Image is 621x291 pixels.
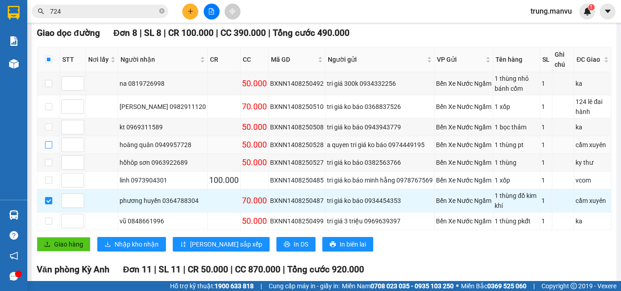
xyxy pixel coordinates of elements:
[164,28,166,38] span: |
[436,175,491,185] div: Bến Xe Nước Ngầm
[225,4,240,20] button: aim
[159,8,165,14] span: close-circle
[436,216,491,226] div: Bến Xe Nước Ngầm
[435,72,493,95] td: Bến Xe Nước Ngầm
[270,122,324,132] div: BXNN1408250508
[114,28,138,38] span: Đơn 8
[190,239,262,249] span: [PERSON_NAME] sắp xếp
[541,140,551,150] div: 1
[154,264,156,275] span: |
[327,216,433,226] div: tri giá 3 triệu 0969639397
[269,95,326,118] td: BXNN1408250510
[435,172,493,189] td: Bến Xe Nước Ngầm
[269,212,326,230] td: BXNN1408250499
[269,189,326,212] td: BXNN1408250487
[269,118,326,136] td: BXNN1408250508
[327,158,433,168] div: tri giá ko báo 0382563766
[371,282,454,290] strong: 0708 023 035 - 0935 103 250
[173,237,270,252] button: sort-ascending[PERSON_NAME] sắp xếp
[327,140,433,150] div: a quyen tri giá ko báo 0974449195
[208,47,240,72] th: CR
[436,196,491,206] div: Bến Xe Nước Ngầm
[461,281,526,291] span: Miền Bắc
[495,74,538,94] div: 1 thùng nhỏ bánh cốm
[327,122,433,132] div: tri giá ko báo 0943943779
[269,136,326,154] td: BXNN1408250528
[180,241,186,248] span: sort-ascending
[120,79,206,89] div: na 0819726998
[576,54,602,64] span: ĐC Giao
[435,189,493,212] td: Bến Xe Nước Ngầm
[541,79,551,89] div: 1
[242,100,267,113] div: 70.000
[436,79,491,89] div: Bến Xe Nước Ngầm
[9,210,19,220] img: warehouse-icon
[552,47,574,72] th: Ghi chú
[436,140,491,150] div: Bến Xe Nước Ngầm
[541,196,551,206] div: 1
[327,175,433,185] div: tri giá ko báo minh hằng 0978767569
[88,54,109,64] span: Nơi lấy
[576,140,610,150] div: cẩm xuyên
[270,102,324,112] div: BXNN1408250510
[260,281,262,291] span: |
[120,54,198,64] span: Người nhận
[436,102,491,112] div: Bến Xe Nước Ngầm
[327,102,433,112] div: tri giá ko báo 0368837526
[240,47,269,72] th: CC
[44,241,50,248] span: upload
[120,122,206,132] div: kt 0969311589
[493,47,540,72] th: Tên hàng
[268,28,270,38] span: |
[204,4,220,20] button: file-add
[270,175,324,185] div: BXNN1408250485
[182,4,198,20] button: plus
[120,158,206,168] div: hồhôp sơn 0963922689
[541,122,551,132] div: 1
[183,264,185,275] span: |
[327,79,433,89] div: tri giá 300k 0934332256
[327,196,433,206] div: tri giá ko báo 0934454353
[242,138,267,151] div: 50.000
[435,136,493,154] td: Bến Xe Nước Ngầm
[342,281,454,291] span: Miền Nam
[495,216,538,226] div: 1 thùng pkđt
[120,175,206,185] div: linh 0973904301
[220,28,266,38] span: CC 390.000
[487,282,526,290] strong: 0369 525 060
[170,281,254,291] span: Hỗ trợ kỹ thuật:
[229,8,235,15] span: aim
[523,5,579,17] span: trung.manvu
[576,158,610,168] div: ky thư
[590,4,593,10] span: 1
[120,196,206,206] div: phương huyền 0364788304
[533,281,535,291] span: |
[583,7,591,15] img: icon-new-feature
[10,252,18,260] span: notification
[209,174,239,187] div: 100.000
[287,264,364,275] span: Tổng cước 920.000
[123,264,152,275] span: Đơn 11
[140,28,142,38] span: |
[230,264,233,275] span: |
[120,102,206,112] div: [PERSON_NAME] 0982911120
[495,191,538,211] div: 1 thùng đồ kim khí
[9,36,19,46] img: solution-icon
[495,140,538,150] div: 1 thùng pt
[242,194,267,207] div: 70.000
[37,237,90,252] button: uploadGiao hàng
[576,122,610,132] div: ka
[208,8,215,15] span: file-add
[60,47,86,72] th: STT
[294,239,308,249] span: In DS
[242,77,267,90] div: 50.000
[576,216,610,226] div: ka
[436,122,491,132] div: Bến Xe Nước Ngầm
[330,241,336,248] span: printer
[273,28,350,38] span: Tổng cước 490.000
[322,237,373,252] button: printerIn biên lai
[576,79,610,89] div: ka
[328,54,425,64] span: Người gửi
[269,72,326,95] td: BXNN1408250492
[242,121,267,133] div: 50.000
